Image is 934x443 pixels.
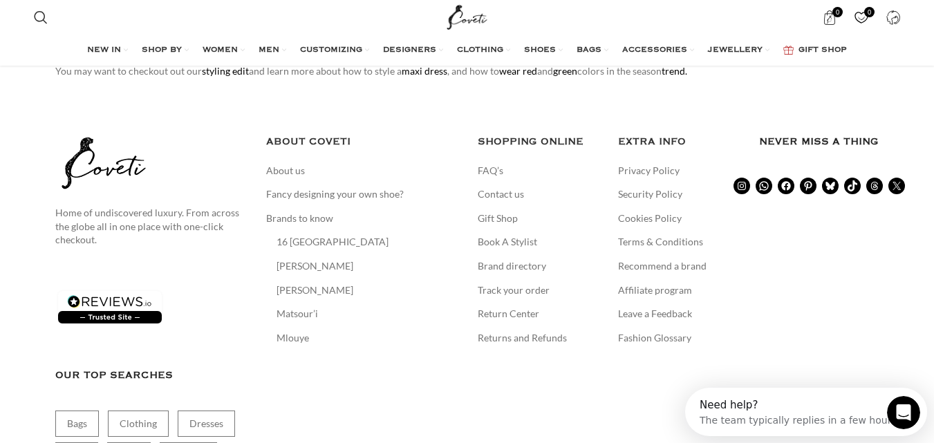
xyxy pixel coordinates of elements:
[478,331,568,345] a: Returns and Refunds
[55,206,246,247] p: Home of undiscovered luxury. From across the globe all in one place with one-click checkout.
[457,37,510,64] a: CLOTHING
[553,65,577,77] a: green
[618,283,693,297] a: Affiliate program
[142,37,189,64] a: SHOP BY
[266,164,306,178] a: About us
[55,411,99,437] a: Bags (1,749 items)
[622,37,694,64] a: ACCESSORIES
[266,187,405,201] a: Fancy designing your own shoe?
[524,45,556,56] span: SHOES
[55,134,152,192] img: coveti-black-logo_ueqiqk.png
[798,45,847,56] span: GIFT SHOP
[142,45,182,56] span: SHOP BY
[618,235,704,249] a: Terms & Conditions
[478,134,598,149] h5: SHOPPING ONLINE
[266,211,335,225] a: Brands to know
[202,65,249,77] a: styling edit
[815,3,843,31] a: 0
[203,45,238,56] span: WOMEN
[478,307,541,321] a: Return Center
[266,134,457,149] h5: ABOUT COVETI
[55,64,879,79] p: You may want to checkout out our and learn more about how to style a , and how to and colors in t...
[847,3,875,31] a: 0
[457,45,503,56] span: CLOTHING
[300,37,369,64] a: CUSTOMIZING
[478,164,505,178] a: FAQ’s
[832,7,843,17] span: 0
[87,37,128,64] a: NEW IN
[618,211,683,225] a: Cookies Policy
[383,45,436,56] span: DESIGNERS
[478,259,548,273] a: Brand directory
[618,331,693,345] a: Fashion Glossary
[178,411,235,437] a: Dresses (9,414 items)
[618,307,693,321] a: Leave a Feedback
[300,45,362,56] span: CUSTOMIZING
[108,411,169,437] a: Clothing (17,714 items)
[524,37,563,64] a: SHOES
[277,307,319,321] a: Matsour’i
[618,134,738,149] h5: EXTRA INFO
[618,164,681,178] a: Privacy Policy
[622,45,687,56] span: ACCESSORIES
[87,45,121,56] span: NEW IN
[27,37,907,64] div: Main navigation
[15,12,214,23] div: Need help?
[277,331,310,345] a: Mlouye
[277,259,355,273] a: [PERSON_NAME]
[55,368,246,383] h3: Our Top Searches
[864,7,875,17] span: 0
[259,45,279,56] span: MEN
[55,288,165,326] img: reviews-trust-logo-2.png
[444,10,490,22] a: Site logo
[402,65,447,77] a: maxi dress
[685,388,927,436] iframe: Intercom live chat discovery launcher
[783,46,794,55] img: GiftBag
[618,259,708,273] a: Recommend a brand
[577,45,601,56] span: BAGS
[499,65,537,77] a: wear red
[27,3,55,31] a: Search
[618,187,684,201] a: Security Policy
[847,3,875,31] div: My Wishlist
[259,37,286,64] a: MEN
[478,283,551,297] a: Track your order
[887,396,920,429] iframe: Intercom live chat
[708,45,763,56] span: JEWELLERY
[759,134,879,149] h3: Never miss a thing
[15,23,214,37] div: The team typically replies in a few hours.
[783,37,847,64] a: GIFT SHOP
[478,235,539,249] a: Book A Stylist
[708,37,769,64] a: JEWELLERY
[6,6,255,44] div: Open Intercom Messenger
[203,37,245,64] a: WOMEN
[662,65,687,77] a: trend.
[478,187,525,201] a: Contact us
[277,235,390,249] a: 16 [GEOGRAPHIC_DATA]
[383,37,443,64] a: DESIGNERS
[577,37,608,64] a: BAGS
[478,211,519,225] a: Gift Shop
[277,283,355,297] a: [PERSON_NAME]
